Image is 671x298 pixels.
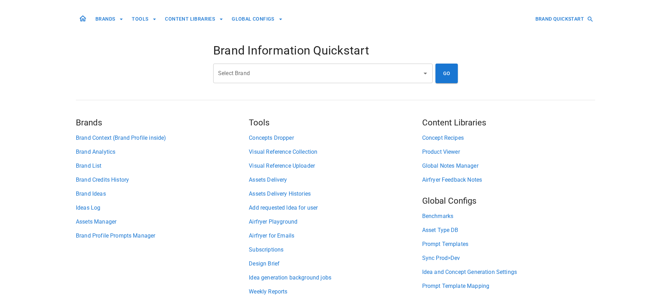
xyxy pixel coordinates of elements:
a: Airfryer for Emails [249,232,422,240]
a: Brand Profile Prompts Manager [76,232,249,240]
a: Benchmarks [422,212,595,220]
h4: Brand Information Quickstart [213,43,458,58]
a: Add requested Idea for user [249,204,422,212]
a: Brand Analytics [76,148,249,156]
button: Open [420,68,430,78]
a: Product Viewer [422,148,595,156]
a: Visual Reference Uploader [249,162,422,170]
a: Visual Reference Collection [249,148,422,156]
button: GO [435,64,458,83]
button: CONTENT LIBRARIES [162,13,226,26]
h5: Global Configs [422,195,595,206]
a: Subscriptions [249,246,422,254]
button: BRAND QUICKSTART [533,13,595,26]
a: Assets Delivery [249,176,422,184]
a: Design Brief [249,260,422,268]
button: BRANDS [93,13,126,26]
a: Idea and Concept Generation Settings [422,268,595,276]
a: Concept Recipes [422,134,595,142]
a: Concepts Dropper [249,134,422,142]
a: Brand List [76,162,249,170]
h5: Brands [76,117,249,128]
a: Sync Prod>Dev [422,254,595,262]
a: Airfryer Playground [249,218,422,226]
a: Brand Ideas [76,190,249,198]
a: Global Notes Manager [422,162,595,170]
a: Prompt Template Mapping [422,282,595,290]
a: Ideas Log [76,204,249,212]
a: Assets Manager [76,218,249,226]
a: Prompt Templates [422,240,595,248]
a: Brand Credits History [76,176,249,184]
a: Brand Context (Brand Profile inside) [76,134,249,142]
h5: Tools [249,117,422,128]
button: TOOLS [129,13,159,26]
a: Asset Type DB [422,226,595,234]
a: Airfryer Feedback Notes [422,176,595,184]
a: Idea generation background jobs [249,274,422,282]
button: GLOBAL CONFIGS [229,13,286,26]
a: Assets Delivery Histories [249,190,422,198]
a: Weekly Reports [249,288,422,296]
h5: Content Libraries [422,117,595,128]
